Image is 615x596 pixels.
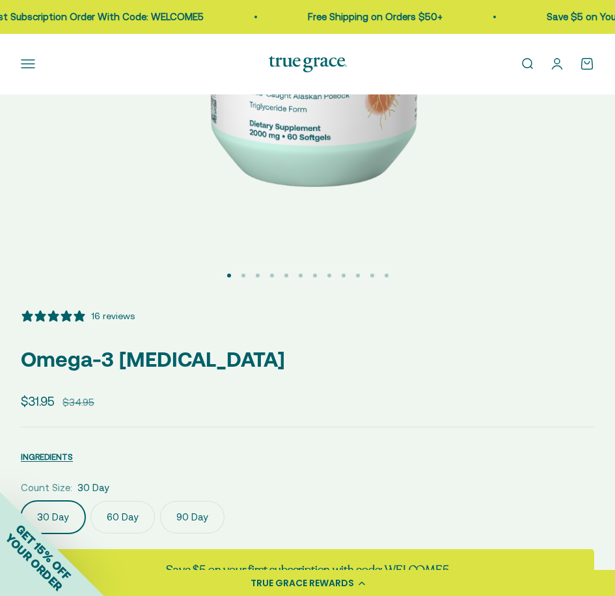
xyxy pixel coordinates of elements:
[308,11,443,22] a: Free Shipping on Orders $50+
[21,309,135,323] button: 5 stars, 16 ratings
[251,576,354,590] div: TRUE GRACE REWARDS
[21,391,55,411] sale-price: $31.95
[21,452,73,462] span: INGREDIENTS
[21,343,594,376] p: Omega-3 [MEDICAL_DATA]
[91,309,135,323] div: 16 reviews
[13,522,74,582] span: GET 15% OFF
[21,449,73,464] button: INGREDIENTS
[3,531,65,593] span: YOUR ORDER
[77,480,109,496] span: 30 Day
[62,395,94,410] compare-at-price: $34.95
[21,480,72,496] legend: Count Size:
[166,562,448,578] strong: Save $5 on your first subscription with code: WELCOME5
